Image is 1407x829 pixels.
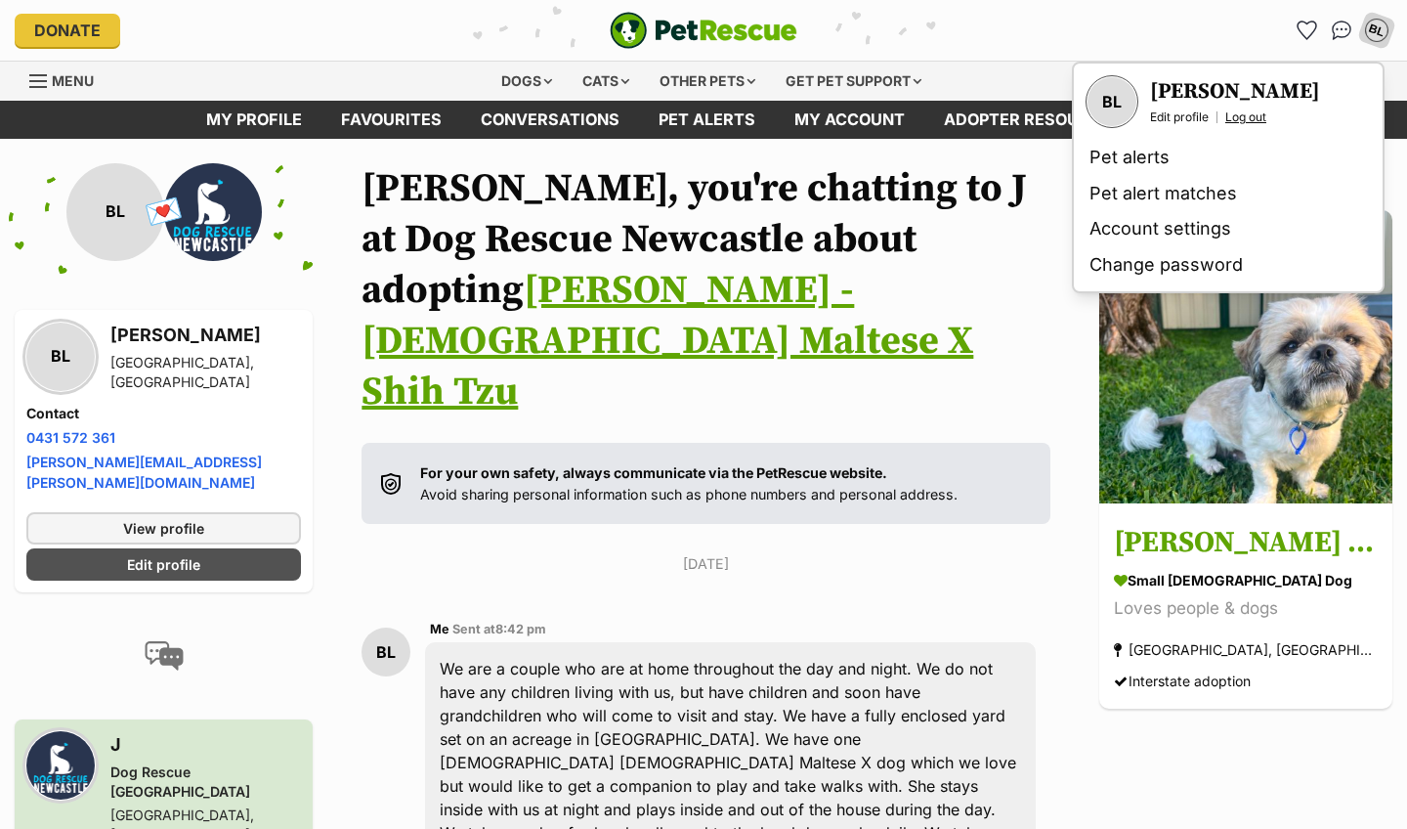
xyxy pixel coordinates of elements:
[1150,109,1209,125] a: Edit profile
[29,62,107,97] a: Menu
[26,454,262,491] a: [PERSON_NAME][EMAIL_ADDRESS][PERSON_NAME][DOMAIN_NAME]
[1356,10,1396,50] button: My account
[321,101,461,139] a: Favourites
[1082,140,1375,176] a: Pet alerts
[1150,78,1320,106] h3: [PERSON_NAME]
[1364,18,1389,43] div: BL
[610,12,797,49] a: PetRescue
[639,101,775,139] a: Pet alerts
[495,622,546,636] span: 8:42 pm
[772,62,935,101] div: Get pet support
[461,101,639,139] a: conversations
[775,101,924,139] a: My account
[66,163,164,261] div: BL
[127,554,200,575] span: Edit profile
[1225,109,1266,125] a: Log out
[1326,15,1357,46] a: Conversations
[142,191,186,233] span: 💌
[26,404,301,423] h4: Contact
[1086,75,1138,128] a: Your profile
[1099,506,1392,709] a: [PERSON_NAME] - [DEMOGRAPHIC_DATA] Maltese X Shih Tzu small [DEMOGRAPHIC_DATA] Dog Loves people &...
[362,266,973,416] a: [PERSON_NAME] - [DEMOGRAPHIC_DATA] Maltese X Shih Tzu
[420,464,887,481] strong: For your own safety, always communicate via the PetRescue website.
[15,14,120,47] a: Donate
[430,622,449,636] span: Me
[1114,668,1251,694] div: Interstate adoption
[187,101,321,139] a: My profile
[1150,78,1320,106] a: Your profile
[569,62,643,101] div: Cats
[110,731,301,759] h3: J
[1082,247,1375,284] a: Change password
[1291,15,1322,46] a: Favourites
[26,429,115,446] a: 0431 572 361
[110,763,301,802] div: Dog Rescue [GEOGRAPHIC_DATA]
[26,548,301,581] a: Edit profile
[646,62,769,101] div: Other pets
[1291,15,1392,46] ul: Account quick links
[420,462,958,504] p: Avoid sharing personal information such as phone numbers and personal address.
[1114,636,1378,663] div: [GEOGRAPHIC_DATA], [GEOGRAPHIC_DATA]
[145,641,184,671] img: conversation-icon-4a6f8262b818ee0b60e3300018af0b2d0b884aa5de6e9bcb8d3d4eeb1a70a7c4.svg
[1332,21,1352,40] img: chat-41dd97257d64d25036548639549fe6c8038ab92f7586957e7f3b1b290dea8141.svg
[110,353,301,392] div: [GEOGRAPHIC_DATA], [GEOGRAPHIC_DATA]
[610,12,797,49] img: logo-e224e6f780fb5917bec1dbf3a21bbac754714ae5b6737aabdf751b685950b380.svg
[164,163,262,261] img: Dog Rescue Newcastle profile pic
[26,731,95,800] img: Dog Rescue Newcastle profile pic
[1087,77,1136,126] div: BL
[362,163,1050,417] h1: [PERSON_NAME], you're chatting to J at Dog Rescue Newcastle about adopting
[26,323,95,391] div: BL
[1114,595,1378,622] div: Loves people & dogs
[452,622,546,636] span: Sent at
[123,518,204,539] span: View profile
[1114,521,1378,565] h3: [PERSON_NAME] - [DEMOGRAPHIC_DATA] Maltese X Shih Tzu
[362,628,410,676] div: BL
[110,322,301,349] h3: [PERSON_NAME]
[362,553,1050,574] p: [DATE]
[52,72,94,89] span: Menu
[1082,211,1375,247] a: Account settings
[26,512,301,545] a: View profile
[1114,570,1378,590] div: small [DEMOGRAPHIC_DATA] Dog
[1099,210,1392,503] img: Harry - 2 Year Old Maltese X Shih Tzu
[1082,176,1375,212] a: Pet alert matches
[924,101,1141,139] a: Adopter resources
[488,62,566,101] div: Dogs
